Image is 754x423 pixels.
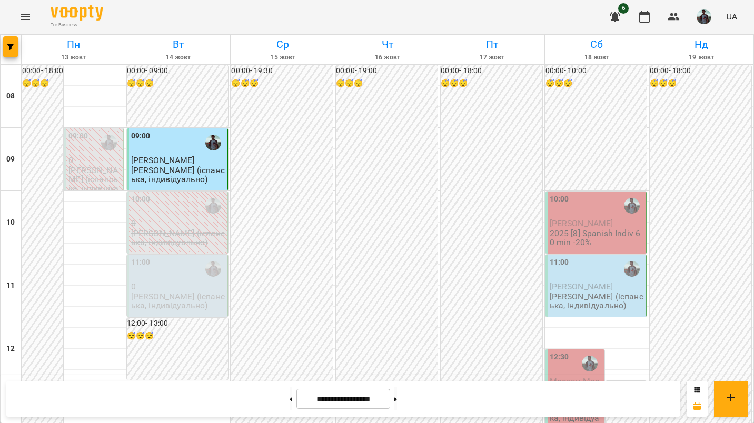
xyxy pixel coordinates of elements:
h6: 00:00 - 19:30 [231,65,333,77]
label: 10:00 [131,194,151,205]
h6: 😴😴😴 [231,78,333,89]
h6: 00:00 - 18:00 [441,65,542,77]
h6: 00:00 - 18:00 [650,65,751,77]
p: 0 [131,219,226,228]
h6: Вт [128,36,229,53]
img: Ілля Закіров (і) [624,261,640,277]
p: [PERSON_NAME] (іспанська, індивідуально) [131,166,226,184]
img: Voopty Logo [51,5,103,21]
h6: 19 жовт [651,53,752,63]
h6: 😴😴😴 [545,78,647,89]
img: Ілля Закіров (і) [582,356,598,371]
h6: 😴😴😴 [127,330,229,342]
label: 11:00 [131,257,151,268]
h6: 15 жовт [232,53,333,63]
label: 09:00 [131,130,151,142]
p: 2025 [8] Spanish Indiv 60 min -20% [550,229,644,247]
span: [PERSON_NAME] [131,155,195,165]
h6: 12 [6,343,15,355]
p: [PERSON_NAME] (іспанська, індивідуально) [550,292,644,310]
p: [PERSON_NAME] (іспанська, індивідуально) [131,229,226,247]
img: Ілля Закіров (і) [205,135,221,150]
h6: 09 [6,154,15,165]
h6: Сб [547,36,648,53]
h6: 😴😴😴 [441,78,542,89]
h6: 😴😴😴 [336,78,438,89]
h6: 10 [6,217,15,228]
h6: Пт [442,36,543,53]
span: For Business [51,22,103,28]
p: 0 [68,156,121,165]
label: 12:30 [550,351,569,363]
h6: 00:00 - 09:00 [127,65,229,77]
p: [PERSON_NAME] (іспанська, індивідуально) [68,166,121,202]
span: UA [726,11,737,22]
h6: 14 жовт [128,53,229,63]
h6: 00:00 - 18:00 [22,65,63,77]
span: [PERSON_NAME] [550,218,613,228]
p: [PERSON_NAME] (іспанська, індивідуально) [131,292,226,310]
img: Ілля Закіров (і) [205,261,221,277]
h6: Пн [23,36,124,53]
button: Menu [13,4,38,29]
h6: 17 жовт [442,53,543,63]
h6: Нд [651,36,752,53]
h6: 😴😴😴 [127,78,229,89]
h6: Чт [337,36,438,53]
img: Ілля Закіров (і) [101,135,117,150]
h6: 😴😴😴 [650,78,751,89]
h6: 13 жовт [23,53,124,63]
label: 11:00 [550,257,569,268]
img: Ілля Закіров (і) [624,198,640,214]
h6: 08 [6,90,15,102]
h6: 18 жовт [547,53,648,63]
h6: 16 жовт [337,53,438,63]
p: 0 [131,282,226,291]
h6: 11 [6,280,15,291]
h6: 00:00 - 10:00 [545,65,647,77]
img: 59b3f96857d6e12ecac1e66404ff83b3.JPG [697,9,711,24]
label: 10:00 [550,194,569,205]
img: Ілля Закіров (і) [205,198,221,214]
h6: Ср [232,36,333,53]
h6: 12:00 - 13:00 [127,318,229,329]
h6: 😴😴😴 [22,78,63,89]
label: 09:00 [68,130,88,142]
span: 6 [618,3,629,14]
button: UA [722,7,741,26]
span: [PERSON_NAME] [550,281,613,291]
h6: 00:00 - 19:00 [336,65,438,77]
